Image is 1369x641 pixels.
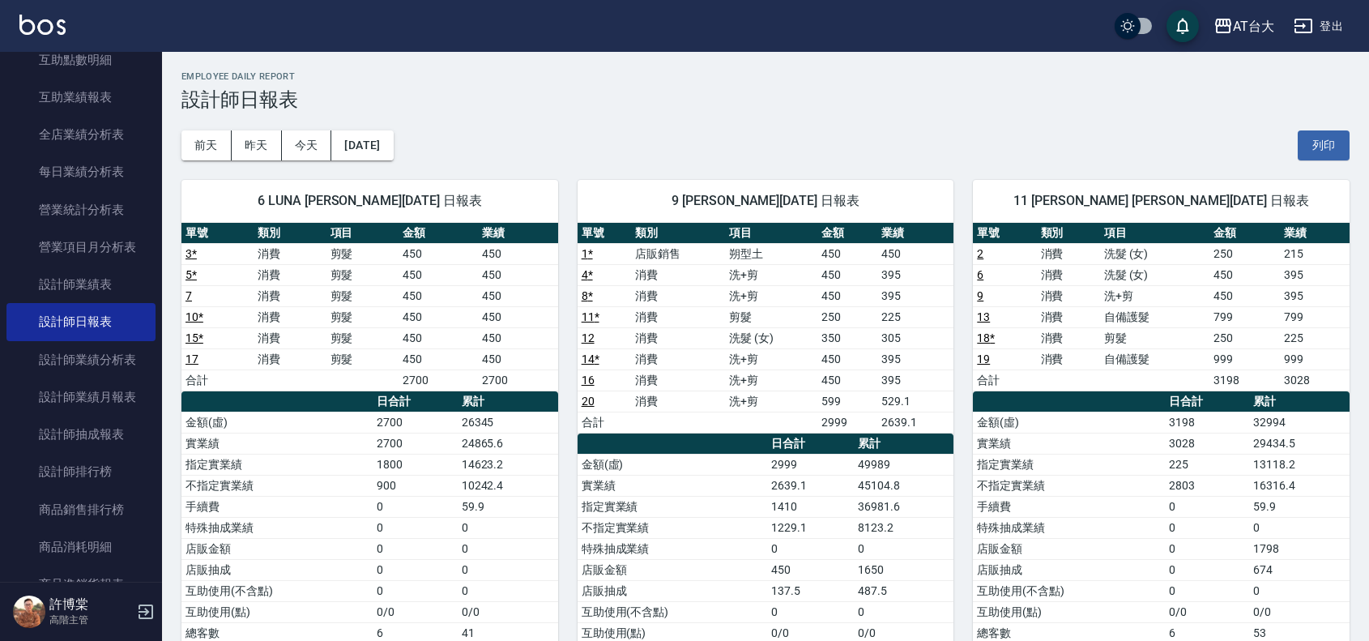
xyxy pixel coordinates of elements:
td: 0 [458,517,558,538]
td: 250 [1209,327,1279,348]
th: 業績 [478,223,557,244]
td: 消費 [631,285,725,306]
td: 2700 [399,370,478,391]
td: 消費 [1037,243,1100,264]
td: 999 [1209,348,1279,370]
td: 215 [1280,243,1350,264]
td: 金額(虛) [973,412,1164,433]
button: AT台大 [1207,10,1281,43]
td: 0 [373,538,457,559]
th: 單號 [973,223,1036,244]
th: 類別 [1037,223,1100,244]
a: 設計師日報表 [6,303,156,340]
td: 店販抽成 [578,580,768,601]
td: 0 [1165,517,1249,538]
td: 0 [1165,496,1249,517]
td: 0 [458,559,558,580]
td: 洗+剪 [1100,285,1210,306]
td: 26345 [458,412,558,433]
td: 自備護髮 [1100,348,1210,370]
table: a dense table [181,223,558,391]
td: 49989 [854,454,953,475]
img: Logo [19,15,66,35]
td: 指定實業績 [973,454,1164,475]
td: 0 [854,601,953,622]
td: 450 [478,243,557,264]
td: 剪髮 [725,306,817,327]
td: 0 [767,538,854,559]
a: 9 [977,289,983,302]
div: AT台大 [1233,16,1274,36]
td: 消費 [1037,327,1100,348]
td: 消費 [631,264,725,285]
td: 店販抽成 [973,559,1164,580]
td: 0/0 [1249,601,1350,622]
td: 450 [399,285,478,306]
td: 3028 [1165,433,1249,454]
td: 1410 [767,496,854,517]
th: 日合計 [373,391,457,412]
td: 395 [1280,285,1350,306]
td: 合計 [578,412,632,433]
td: 消費 [1037,306,1100,327]
td: 剪髮 [1100,327,1210,348]
td: 10242.4 [458,475,558,496]
th: 金額 [1209,223,1279,244]
td: 0 [1165,559,1249,580]
h2: Employee Daily Report [181,71,1350,82]
td: 2999 [817,412,877,433]
td: 朔型土 [725,243,817,264]
a: 商品消耗明細 [6,528,156,566]
a: 2 [977,247,983,260]
td: 450 [817,370,877,391]
td: 395 [877,370,954,391]
td: 店販金額 [578,559,768,580]
td: 450 [478,285,557,306]
td: 450 [399,327,478,348]
td: 225 [877,306,954,327]
td: 450 [478,306,557,327]
td: 金額(虛) [578,454,768,475]
td: 不指定實業績 [181,475,373,496]
td: 洗+剪 [725,285,817,306]
td: 消費 [254,285,326,306]
td: 消費 [631,348,725,370]
td: 0/0 [1165,601,1249,622]
td: 1800 [373,454,457,475]
a: 設計師排行榜 [6,453,156,490]
a: 全店業績分析表 [6,116,156,153]
td: 0 [1165,580,1249,601]
td: 0/0 [373,601,457,622]
td: 305 [877,327,954,348]
th: 類別 [631,223,725,244]
td: 剪髮 [326,306,399,327]
td: 2700 [373,433,457,454]
th: 項目 [725,223,817,244]
td: 洗+剪 [725,370,817,391]
td: 0/0 [458,601,558,622]
td: 450 [478,327,557,348]
a: 營業項目月分析表 [6,229,156,266]
td: 29434.5 [1249,433,1350,454]
th: 項目 [1100,223,1210,244]
a: 13 [977,310,990,323]
a: 17 [186,353,198,365]
td: 529.1 [877,391,954,412]
h5: 許博棠 [49,596,132,613]
td: 450 [877,243,954,264]
td: 0 [1249,517,1350,538]
td: 不指定實業績 [973,475,1164,496]
td: 實業績 [578,475,768,496]
td: 450 [1209,285,1279,306]
td: 剪髮 [326,327,399,348]
td: 395 [877,285,954,306]
th: 業績 [1280,223,1350,244]
span: 6 LUNA [PERSON_NAME][DATE] 日報表 [201,193,539,209]
td: 2639.1 [877,412,954,433]
td: 14623.2 [458,454,558,475]
a: 16 [582,374,595,387]
a: 商品進銷貨報表 [6,566,156,603]
a: 6 [977,268,983,281]
td: 799 [1209,306,1279,327]
td: 450 [399,306,478,327]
